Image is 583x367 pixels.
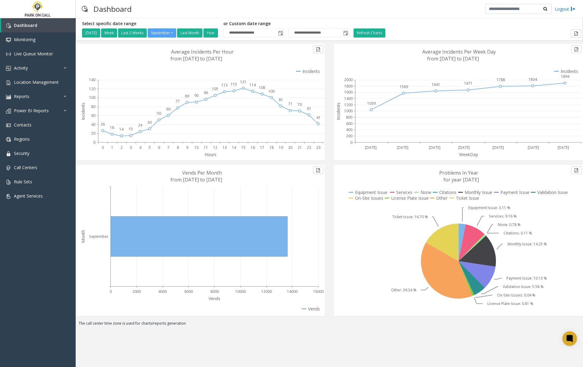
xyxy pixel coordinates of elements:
text: 1800 [344,84,353,89]
text: 90 [194,93,199,98]
text: 6 [158,145,160,150]
span: Rule Sets [14,179,32,185]
text: 1641 [432,82,440,87]
text: 8 [177,145,179,150]
text: Other: 39.34 % [391,287,417,293]
text: 15 [241,145,245,150]
text: On-Site Issues: 0.04 % [497,293,535,298]
text: 1039 [367,101,376,106]
text: 113 [221,83,228,88]
text: 114 [249,82,256,87]
text: Hours [205,152,216,157]
span: Agent Services [14,193,43,199]
text: 0 [102,145,104,150]
text: 12 [213,145,217,150]
img: 'icon' [6,165,11,170]
text: [DATE] [365,145,377,150]
text: Incidents [335,103,341,120]
text: 14000 [287,289,298,294]
text: 8000 [210,289,219,294]
text: 23 [316,145,321,150]
text: 10000 [235,289,246,294]
text: 14 [232,145,236,150]
span: Contacts [14,122,31,128]
text: 1671 [464,81,473,86]
text: 10 [194,145,199,150]
text: 0 [110,289,112,294]
text: 11 [204,145,208,150]
img: 'icon' [6,94,11,99]
text: License Plate Issue: 0.81 % [487,301,533,306]
text: [DATE] [558,145,569,150]
span: Location Management [14,79,59,85]
text: 17 [260,145,264,150]
img: 'icon' [6,52,11,57]
text: Equipment Issue: 3.11 % [468,205,510,210]
text: from [DATE] to [DATE] [170,55,222,62]
text: 100 [89,95,95,100]
text: 20 [91,131,95,136]
text: 400 [346,127,352,132]
button: Year [203,28,218,38]
span: Toggle popup [277,29,284,37]
text: 140 [89,77,95,82]
text: from [DATE] to [DATE] [170,176,222,183]
img: 'icon' [6,38,11,42]
img: logout [571,6,575,12]
text: 3 [130,145,132,150]
text: Month [80,230,86,243]
text: Average Incidents Per Week Day [422,48,496,55]
text: 40 [91,122,95,127]
button: Export to pdf [571,166,581,174]
text: Vends [209,296,220,301]
button: Refresh Charts [354,28,385,38]
img: 'icon' [6,23,11,28]
text: 71 [288,101,292,106]
text: 1 [111,145,113,150]
a: Logout [555,6,575,12]
text: 30 [147,120,152,125]
span: Regions [14,136,30,142]
text: Monthly Issue: 14.25 % [508,241,547,247]
img: 'icon' [6,109,11,113]
text: 1569 [400,84,408,89]
img: pageIcon [82,2,87,16]
text: 81 [279,97,283,102]
text: 0 [350,140,352,145]
text: 20 [288,145,292,150]
text: Vends Per Month [182,169,222,176]
text: 50 [157,111,161,116]
text: 15 [129,126,133,132]
button: Export to pdf [313,45,323,53]
text: 200 [346,133,352,139]
text: 2000 [344,77,353,82]
text: Citations: 0.11 % [503,231,532,236]
text: 16 [251,145,255,150]
text: Validation Issue: 5.58 % [503,284,544,289]
text: 108 [259,85,265,90]
text: 7 [167,145,170,150]
text: for year [DATE] [443,176,479,183]
h5: or Custom date range [223,21,349,26]
div: The call center time zone is used for charts/reports generation [76,321,583,329]
text: 5 [149,145,151,150]
text: 1804 [529,77,537,82]
text: Average Incidents Per Hour [171,48,234,55]
text: 9 [186,145,188,150]
text: [DATE] [492,145,504,150]
button: Export to pdf [571,45,581,53]
text: 60 [91,113,95,118]
text: September [89,234,108,239]
text: [DATE] [528,145,539,150]
text: 1400 [344,96,353,101]
text: 70 [298,102,302,107]
text: 61 [307,106,311,111]
text: 100 [268,89,275,94]
span: Activity [14,65,28,71]
text: Incidents [80,103,86,120]
h3: Dashboard [91,2,135,16]
button: Last 2 Weeks [118,28,147,38]
text: 1000 [344,108,353,113]
text: 24 [138,123,143,128]
text: 4 [139,145,142,150]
